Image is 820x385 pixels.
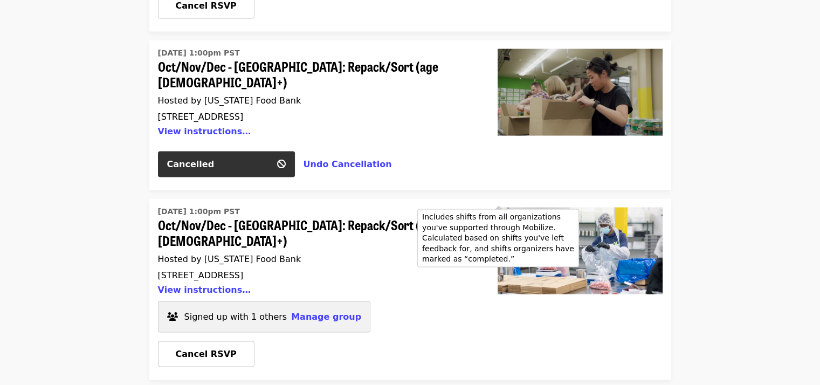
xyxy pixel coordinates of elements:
i: ban icon [277,159,286,169]
button: Cancelled [158,152,295,177]
span: Cancel RSVP [176,349,237,359]
a: Oct/Nov/Dec - Portland: Repack/Sort (age 8+) [489,40,671,190]
span: Cancelled [167,159,215,169]
button: View instructions… [158,126,251,136]
span: Oct/Nov/Dec - [GEOGRAPHIC_DATA]: Repack/Sort (age [DEMOGRAPHIC_DATA]+) [158,217,472,249]
span: Cancel RSVP [176,1,237,11]
a: Oct/Nov/Dec - Beaverton: Repack/Sort (age 10+) [489,199,671,380]
button: Cancel RSVP [158,341,254,367]
div: Includes shifts from all organizations you've supported through Mobilize. Calculated based on shi... [417,209,579,267]
span: Oct/Nov/Dec - [GEOGRAPHIC_DATA]: Repack/Sort (age [DEMOGRAPHIC_DATA]+) [158,59,472,90]
a: Oct/Nov/Dec - Portland: Repack/Sort (age 8+) [158,45,472,143]
button: View instructions… [158,285,251,295]
img: Oct/Nov/Dec - Portland: Repack/Sort (age 8+) [498,49,663,135]
a: Oct/Nov/Dec - Beaverton: Repack/Sort (age 10+) [158,203,472,301]
div: [STREET_ADDRESS] [158,112,472,122]
time: [DATE] 1:00pm PST [158,47,240,59]
button: Manage group [291,311,361,324]
span: Signed up with 1 others [184,312,287,322]
time: [DATE] 1:00pm PST [158,206,240,217]
span: Hosted by [US_STATE] Food Bank [158,95,301,106]
img: Oct/Nov/Dec - Beaverton: Repack/Sort (age 10+) [498,208,663,294]
button: Undo Cancellation [304,158,392,171]
span: Hosted by [US_STATE] Food Bank [158,254,301,264]
span: Manage group [291,312,361,322]
i: users icon [167,312,178,322]
div: [STREET_ADDRESS] [158,270,472,280]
